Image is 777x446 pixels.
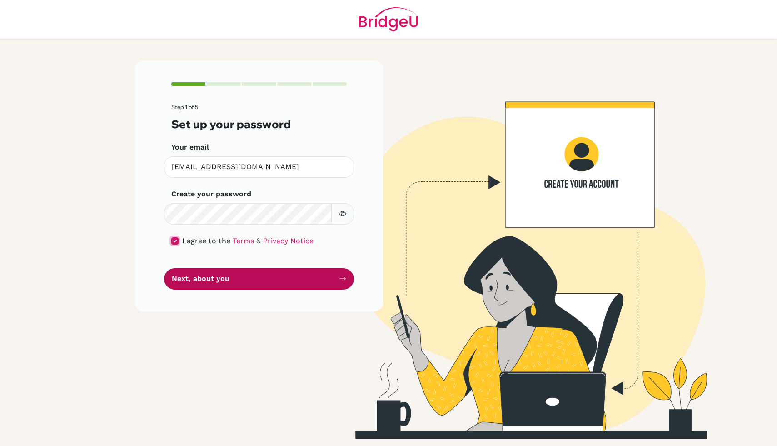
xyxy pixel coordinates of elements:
h3: Set up your password [171,118,347,131]
a: Terms [233,236,254,245]
label: Your email [171,142,209,153]
span: I agree to the [182,236,230,245]
img: Create your account [259,60,777,439]
span: Step 1 of 5 [171,104,198,110]
button: Next, about you [164,268,354,290]
span: & [256,236,261,245]
input: Insert your email* [164,156,354,178]
label: Create your password [171,189,251,200]
a: Privacy Notice [263,236,314,245]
